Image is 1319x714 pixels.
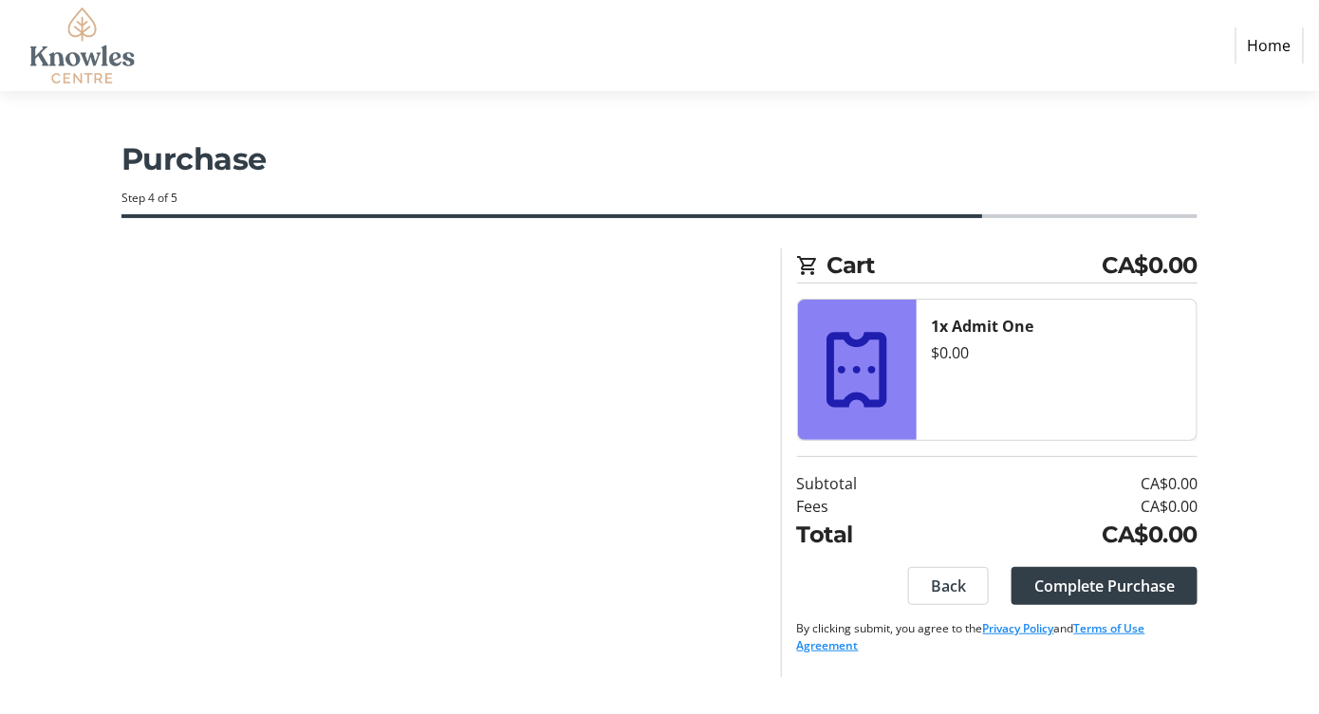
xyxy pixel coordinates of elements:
span: Complete Purchase [1034,575,1175,597]
div: $0.00 [932,341,1181,364]
a: Home [1235,27,1304,64]
span: CA$0.00 [1103,248,1198,283]
button: Back [908,567,989,605]
div: Step 4 of 5 [121,190,1198,207]
h1: Purchase [121,137,1198,182]
button: Complete Purchase [1012,567,1198,605]
td: Fees [797,495,953,518]
td: CA$0.00 [953,472,1198,495]
td: Subtotal [797,472,953,495]
a: Terms of Use Agreement [797,620,1145,653]
strong: 1x Admit One [932,316,1034,337]
td: CA$0.00 [953,518,1198,552]
td: Total [797,518,953,552]
span: Cart [827,248,1103,283]
span: Back [931,575,966,597]
td: CA$0.00 [953,495,1198,518]
p: By clicking submit, you agree to the and [797,620,1198,654]
img: Knowles Centre's Logo [15,8,150,83]
a: Privacy Policy [983,620,1054,636]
